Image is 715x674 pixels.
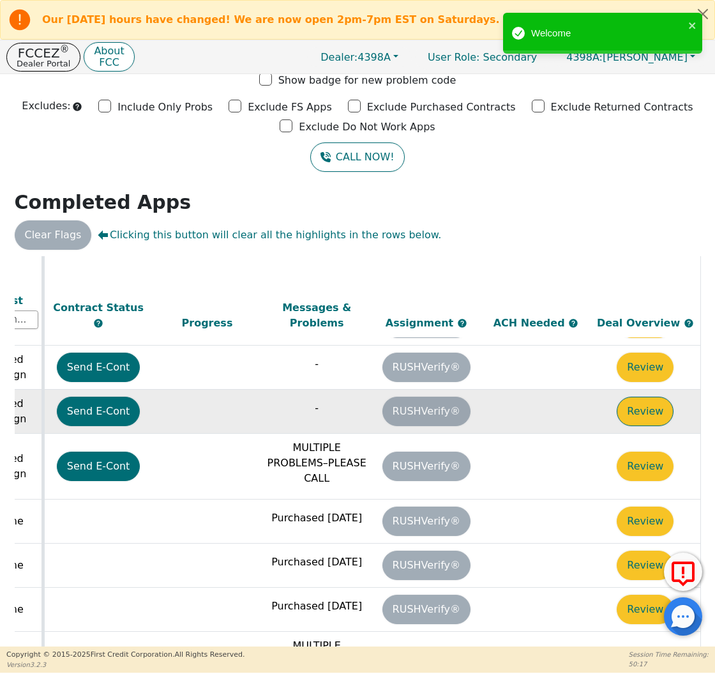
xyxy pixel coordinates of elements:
[17,47,70,59] p: FCCEZ
[629,659,709,669] p: 50:17
[617,353,674,382] button: Review
[278,73,456,88] p: Show badge for new problem code
[94,46,124,56] p: About
[98,227,441,243] span: Clicking this button will clear all the highlights in the rows below.
[617,507,674,536] button: Review
[493,316,569,328] span: ACH Needed
[265,401,368,416] p: -
[265,555,368,570] p: Purchased [DATE]
[94,57,124,68] p: FCC
[367,100,516,115] p: Exclude Purchased Contracts
[60,43,70,55] sup: ®
[664,553,702,591] button: Report Error to FCC
[57,452,140,481] button: Send E-Cont
[617,595,674,624] button: Review
[531,26,684,41] div: Welcome
[310,142,404,172] button: CALL NOW!
[265,300,368,330] div: Messages & Problems
[84,42,134,72] button: AboutFCC
[57,397,140,426] button: Send E-Cont
[617,397,674,426] button: Review
[248,100,332,115] p: Exclude FS Apps
[42,13,500,26] b: Our [DATE] hours have changed! We are now open 2pm-7pm EST on Saturdays.
[597,316,694,328] span: Deal Overview
[156,315,259,330] div: Progress
[320,51,391,63] span: 4398A
[265,510,368,526] p: Purchased [DATE]
[566,51,688,63] span: [PERSON_NAME]
[6,43,80,72] button: FCCEZ®Dealer Portal
[22,98,70,114] p: Excludes:
[117,100,213,115] p: Include Only Probs
[57,353,140,382] button: Send E-Cont
[386,316,457,328] span: Assignment
[17,59,70,68] p: Dealer Portal
[617,452,674,481] button: Review
[320,51,357,63] span: Dealer:
[428,51,479,63] span: User Role :
[265,356,368,372] p: -
[415,45,550,70] a: User Role: Secondary
[265,599,368,614] p: Purchased [DATE]
[15,191,192,213] strong: Completed Apps
[415,45,550,70] p: Secondary
[307,47,412,67] button: Dealer:4398A
[265,440,368,486] p: MULTIPLE PROBLEMS–PLEASE CALL
[174,650,245,659] span: All Rights Reserved.
[617,551,674,580] button: Review
[629,650,709,659] p: Session Time Remaining:
[53,301,144,313] span: Contract Status
[566,51,603,63] span: 4398A:
[299,119,435,135] p: Exclude Do Not Work Apps
[691,1,714,27] button: Close alert
[6,660,245,670] p: Version 3.2.3
[6,650,245,661] p: Copyright © 2015- 2025 First Credit Corporation.
[551,100,693,115] p: Exclude Returned Contracts
[688,18,697,33] button: close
